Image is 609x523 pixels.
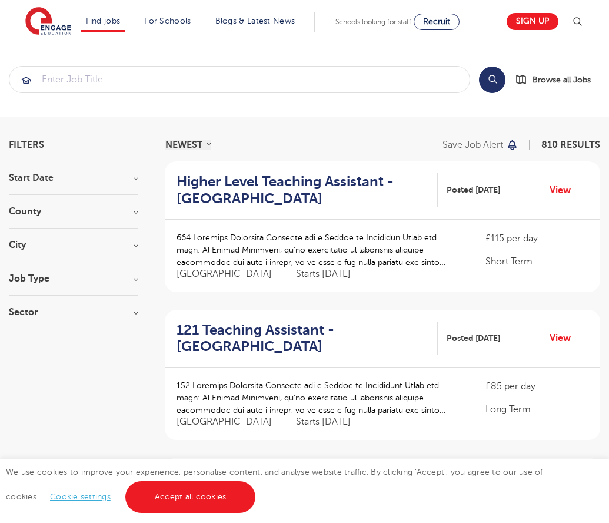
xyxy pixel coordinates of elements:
p: Save job alert [442,140,503,150]
p: £85 per day [485,379,588,393]
h3: Job Type [9,274,138,283]
span: 810 RESULTS [541,140,600,150]
p: 664 Loremips Dolorsita Consecte adi e Seddoe te Incididun Utlab etd magn: Al Enimad Minimveni, qu... [177,231,462,269]
p: Starts [DATE] [296,416,351,428]
span: Posted [DATE] [447,184,500,196]
h3: County [9,207,138,216]
p: £115 per day [485,231,588,246]
span: Recruit [423,17,450,26]
p: Long Term [485,402,588,416]
a: Cookie settings [50,492,111,501]
h2: 121 Teaching Assistant - [GEOGRAPHIC_DATA] [177,322,428,356]
a: 121 Teaching Assistant - [GEOGRAPHIC_DATA] [177,322,438,356]
a: View [550,183,580,198]
button: Search [479,67,505,93]
span: We use cookies to improve your experience, personalise content, and analyse website traffic. By c... [6,468,543,501]
span: Schools looking for staff [335,18,411,26]
p: Short Term [485,254,588,269]
a: View [550,330,580,346]
a: Find jobs [86,16,121,25]
h2: Higher Level Teaching Assistant - [GEOGRAPHIC_DATA] [177,173,428,207]
a: Higher Level Teaching Assistant - [GEOGRAPHIC_DATA] [177,173,438,207]
span: [GEOGRAPHIC_DATA] [177,416,284,428]
p: Starts [DATE] [296,268,351,280]
button: Save job alert [442,140,518,150]
a: Blogs & Latest News [215,16,295,25]
img: Engage Education [25,7,71,37]
h3: City [9,240,138,250]
div: Submit [9,66,470,93]
a: Accept all cookies [125,481,256,513]
a: Recruit [414,14,460,30]
h3: Sector [9,307,138,317]
span: Posted [DATE] [447,332,500,345]
a: For Schools [144,16,191,25]
a: Sign up [507,13,558,30]
span: Browse all Jobs [533,73,591,87]
span: [GEOGRAPHIC_DATA] [177,268,284,280]
span: Filters [9,140,44,150]
p: 152 Loremips Dolorsita Consecte adi e Seddoe te Incididunt Utlab etd magn: Al Enimad Minimveni, q... [177,379,462,416]
h3: Start Date [9,173,138,183]
input: Submit [9,67,470,92]
a: Browse all Jobs [515,73,600,87]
